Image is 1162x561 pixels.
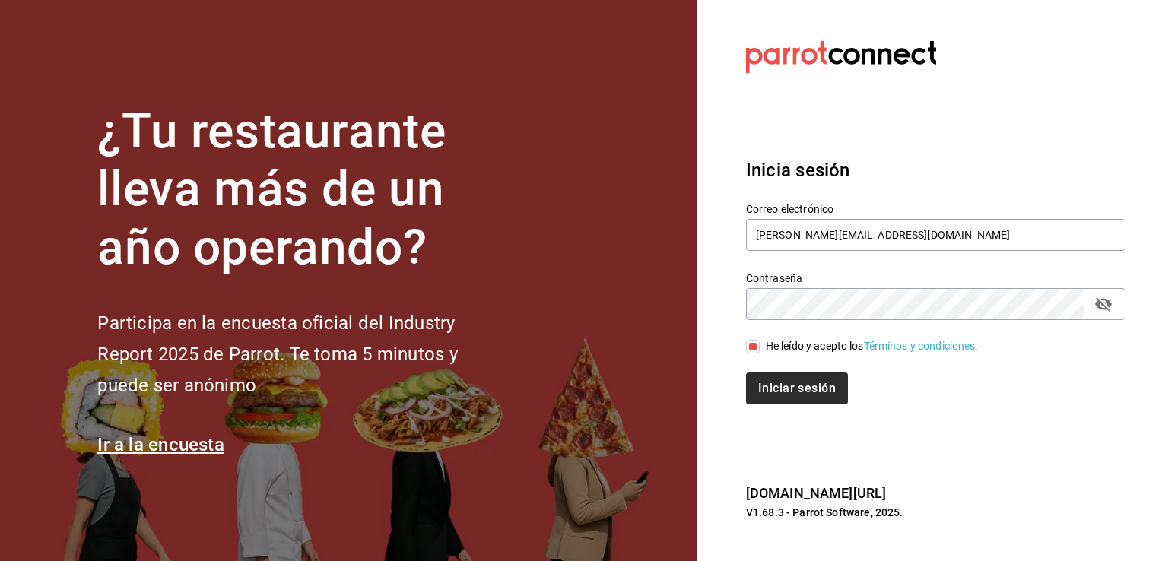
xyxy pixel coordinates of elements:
[746,219,1125,251] input: Ingresa tu correo electrónico
[746,157,1125,184] h3: Inicia sesión
[746,485,886,501] a: [DOMAIN_NAME][URL]
[97,434,224,455] a: Ir a la encuesta
[746,272,1125,283] label: Contraseña
[766,338,979,354] div: He leído y acepto los
[746,505,1125,520] p: V1.68.3 - Parrot Software, 2025.
[97,103,508,277] h1: ¿Tu restaurante lleva más de un año operando?
[97,308,508,401] h2: Participa en la encuesta oficial del Industry Report 2025 de Parrot. Te toma 5 minutos y puede se...
[1091,291,1116,317] button: passwordField
[746,372,848,404] button: Iniciar sesión
[864,340,979,352] a: Términos y condiciones.
[746,203,1125,214] label: Correo electrónico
